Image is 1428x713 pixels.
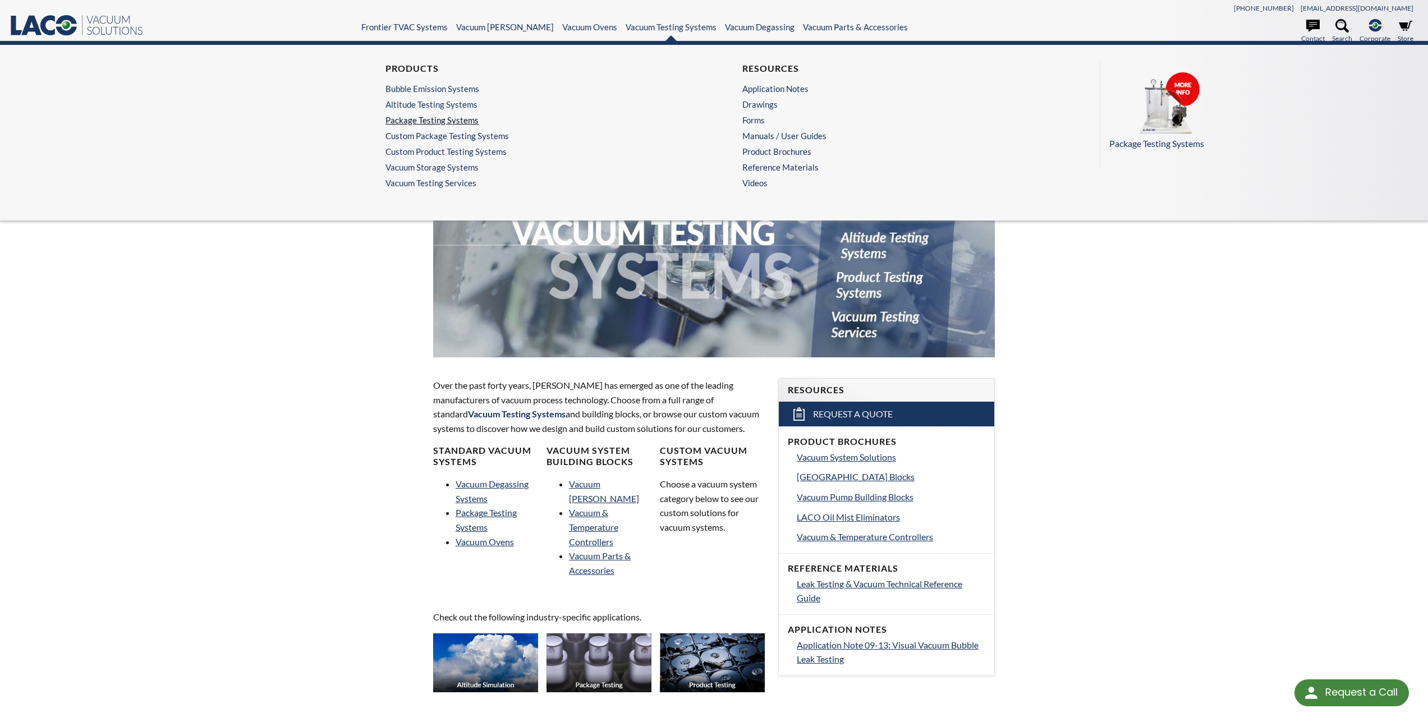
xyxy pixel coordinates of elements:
img: BUBBLE.png [1109,72,1222,135]
a: Application Note 09-13: Visual Vacuum Bubble Leak Testing [797,638,985,666]
a: Application Notes [742,84,1036,94]
a: Vacuum System Solutions [797,450,985,464]
a: Vacuum Parts & Accessories [569,550,631,576]
a: Vacuum Parts & Accessories [803,22,908,32]
span: Vacuum & Temperature Controllers [797,531,933,542]
p: Package Testing Systems [1109,136,1399,151]
a: Vacuum & Temperature Controllers [797,530,985,544]
h4: Standard Vacuum Systems [433,445,538,468]
a: Vacuum & Temperature Controllers [569,507,618,546]
a: Store [1398,19,1413,44]
div: Request a Call [1294,679,1409,706]
strong: Vacuum Testing Systems [468,408,566,419]
img: Industry_Altitude-Sim_Thumb.jpg [433,633,538,692]
img: Industry_Package-Testing_Thumb.jpg [547,633,651,692]
h4: Products [385,63,679,75]
a: Vacuum Testing Services [385,178,685,188]
h4: Application Notes [788,624,985,636]
a: Videos [742,178,1042,188]
a: Manuals / User Guides [742,131,1036,141]
a: Custom Package Testing Systems [385,131,679,141]
h4: Vacuum System Building Blocks [547,445,651,468]
a: Search [1332,19,1352,44]
span: Application Note 09-13: Visual Vacuum Bubble Leak Testing [797,640,979,665]
img: Vacuum Testing Services with Information header [433,132,995,357]
a: Reference Materials [742,162,1036,172]
a: Vacuum [PERSON_NAME] [569,479,639,504]
a: [EMAIL_ADDRESS][DOMAIN_NAME] [1301,4,1413,12]
h4: Resources [742,63,1036,75]
img: Industry_Prod-Testing_Thumb.jpg [660,633,765,692]
p: Choose a vacuum system category below to see our custom solutions for vacuum systems. [660,477,765,534]
p: Check out the following industry-specific applications. [433,610,765,624]
h4: Product Brochures [788,436,985,448]
a: [GEOGRAPHIC_DATA] Blocks [797,470,985,484]
a: Request a Quote [779,402,994,426]
span: Vacuum System Solutions [797,452,896,462]
p: Over the past forty years, [PERSON_NAME] has emerged as one of the leading manufacturers of vacuu... [433,378,765,435]
a: Bubble Emission Systems [385,84,679,94]
a: Vacuum Ovens [562,22,617,32]
img: round button [1302,684,1320,702]
span: Request a Quote [813,408,893,420]
a: Vacuum Storage Systems [385,162,679,172]
a: Vacuum Testing Systems [626,22,717,32]
a: [PHONE_NUMBER] [1234,4,1294,12]
h4: Custom Vacuum Systems [660,445,765,468]
a: Vacuum Degassing Systems [456,479,529,504]
a: Vacuum Pump Building Blocks [797,490,985,504]
a: Forms [742,115,1036,125]
a: Product Brochures [742,146,1036,157]
span: [GEOGRAPHIC_DATA] Blocks [797,471,915,482]
a: Package Testing Systems [1109,72,1399,151]
span: Corporate [1360,33,1390,44]
a: Drawings [742,99,1036,109]
span: Leak Testing & Vacuum Technical Reference Guide [797,578,962,604]
a: Vacuum Ovens [456,536,514,547]
div: Request a Call [1325,679,1398,705]
a: Frontier TVAC Systems [361,22,448,32]
a: LACO Oil Mist Eliminators [797,510,985,525]
h4: Resources [788,384,985,396]
h4: Reference Materials [788,563,985,574]
a: Vacuum Degassing [725,22,795,32]
a: Vacuum [PERSON_NAME] [456,22,554,32]
a: Custom Product Testing Systems [385,146,679,157]
span: Vacuum Pump Building Blocks [797,491,913,502]
span: LACO Oil Mist Eliminators [797,512,900,522]
a: Package Testing Systems [385,115,679,125]
a: Altitude Testing Systems [385,99,679,109]
a: Leak Testing & Vacuum Technical Reference Guide [797,577,985,605]
a: Package Testing Systems [456,507,517,532]
a: Contact [1301,19,1325,44]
